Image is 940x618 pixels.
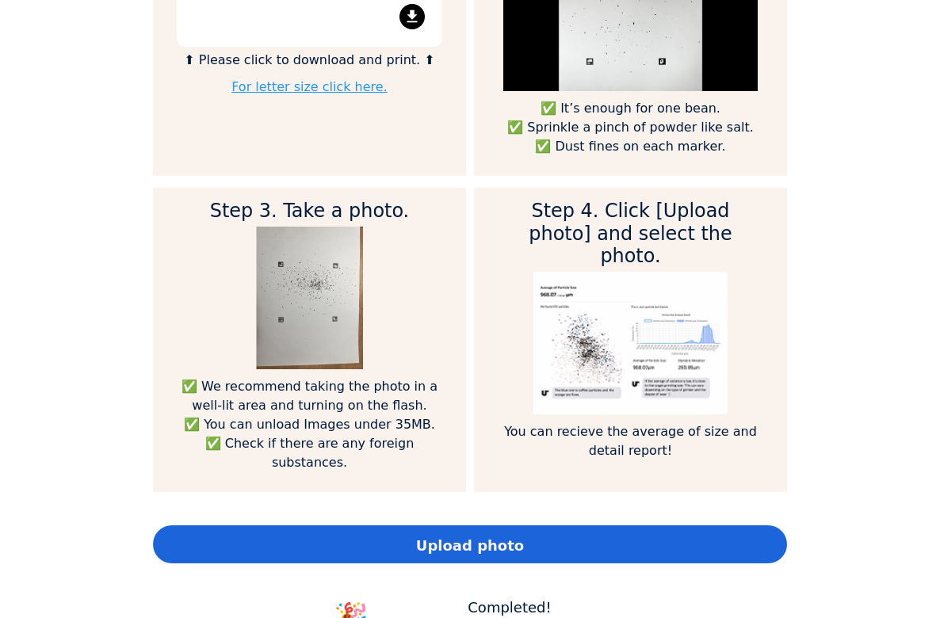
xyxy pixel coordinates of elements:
p: ✅ We recommend taking the photo in a well-lit area and turning on the flash. ✅ You can unload Ima... [177,377,442,472]
a: For letter size click here. [231,79,388,94]
h2: Step 4. Click [Upload photo] and select the photo. [498,200,763,268]
h2: Step 3. Take a photo. [177,200,442,223]
mat-icon: file_download [399,4,425,29]
p: ⬆ Please click to download and print. ⬆ [177,51,442,70]
span: Upload photo [416,535,524,556]
img: guide [533,272,727,414]
p: You can recieve the average of size and detail report! [498,422,763,460]
img: guide [256,227,363,369]
p: ✅ It’s enough for one bean. ✅ Sprinkle a pinch of powder like salt. ✅ Dust fines on each marker. [498,99,763,156]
